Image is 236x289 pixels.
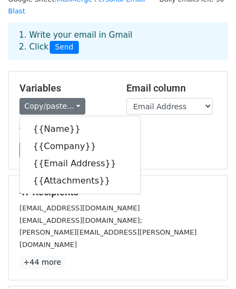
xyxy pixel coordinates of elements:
[20,121,140,138] a: {{Name}}
[19,216,142,224] small: [EMAIL_ADDRESS][DOMAIN_NAME];
[19,82,110,94] h5: Variables
[126,82,217,94] h5: Email column
[20,155,140,172] a: {{Email Address}}
[50,41,79,54] span: Send
[19,256,65,269] a: +44 more
[19,204,140,212] small: [EMAIL_ADDRESS][DOMAIN_NAME]
[182,237,236,289] iframe: Chat Widget
[20,138,140,155] a: {{Company}}
[19,228,197,249] small: [PERSON_NAME][EMAIL_ADDRESS][PERSON_NAME][DOMAIN_NAME]
[20,172,140,189] a: {{Attachments}}
[19,98,85,115] a: Copy/paste...
[11,29,225,54] div: 1. Write your email in Gmail 2. Click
